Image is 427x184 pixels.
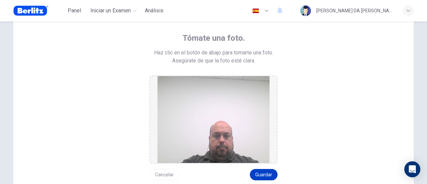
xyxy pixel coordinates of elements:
img: Profile picture [300,5,311,16]
span: Tómate una foto. [182,33,245,43]
img: preview screemshot [157,76,270,163]
div: [PERSON_NAME] DA [PERSON_NAME] [316,7,395,15]
span: Panel [68,7,81,15]
div: Necesitas una licencia para acceder a este contenido [142,5,166,17]
button: Cancelar [149,169,179,180]
button: Guardar [250,169,278,180]
a: Berlitz Brasil logo [13,4,64,17]
div: Open Intercom Messenger [404,161,420,177]
span: Asegúrate de que la foto esté clara. [172,57,255,65]
img: es [252,8,260,13]
button: Iniciar un Examen [88,5,139,17]
button: Panel [64,5,85,17]
button: Análisis [142,5,166,17]
span: Análisis [145,7,163,15]
img: Berlitz Brasil logo [13,4,48,17]
span: Iniciar un Examen [90,7,131,15]
span: Haz clic en el botón de abajo para tomarte una foto. [154,49,273,57]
